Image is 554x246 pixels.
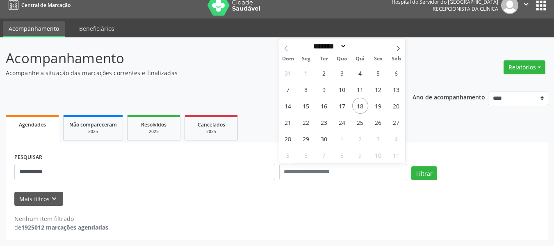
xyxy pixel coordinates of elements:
span: Outubro 10, 2025 [370,147,386,163]
span: Setembro 12, 2025 [370,81,386,97]
span: Outubro 3, 2025 [370,131,386,147]
span: Outubro 4, 2025 [388,131,404,147]
span: Setembro 27, 2025 [388,114,404,130]
button: Relatórios [504,60,545,74]
span: Outubro 1, 2025 [334,131,350,147]
span: Setembro 3, 2025 [334,65,350,81]
a: Beneficiários [73,21,120,36]
span: Setembro 26, 2025 [370,114,386,130]
span: Setembro 17, 2025 [334,98,350,114]
span: Sáb [387,56,405,62]
span: Setembro 28, 2025 [280,131,296,147]
span: Agosto 31, 2025 [280,65,296,81]
span: Setembro 18, 2025 [352,98,368,114]
div: 2025 [69,129,117,135]
span: Setembro 25, 2025 [352,114,368,130]
span: Setembro 2, 2025 [316,65,332,81]
span: Qui [351,56,369,62]
span: Setembro 8, 2025 [298,81,314,97]
span: Setembro 22, 2025 [298,114,314,130]
div: 2025 [191,129,232,135]
p: Acompanhe a situação das marcações correntes e finalizadas [6,69,385,77]
span: Não compareceram [69,121,117,128]
select: Month [311,42,347,51]
span: Setembro 7, 2025 [280,81,296,97]
span: Recepcionista da clínica [433,5,498,12]
span: Setembro 16, 2025 [316,98,332,114]
span: Sex [369,56,387,62]
input: Year [347,42,374,51]
span: Setembro 20, 2025 [388,98,404,114]
span: Outubro 11, 2025 [388,147,404,163]
i: keyboard_arrow_down [50,194,59,203]
a: Acompanhamento [3,21,65,37]
button: Filtrar [411,166,437,180]
span: Setembro 14, 2025 [280,98,296,114]
span: Setembro 29, 2025 [298,131,314,147]
p: Ano de acompanhamento [413,92,485,102]
span: Agendados [19,121,46,128]
label: PESQUISAR [14,151,42,164]
p: Acompanhamento [6,48,385,69]
span: Resolvidos [141,121,166,128]
span: Outubro 9, 2025 [352,147,368,163]
span: Setembro 13, 2025 [388,81,404,97]
strong: 1925012 marcações agendadas [21,223,108,231]
span: Seg [297,56,315,62]
span: Cancelados [198,121,225,128]
span: Setembro 4, 2025 [352,65,368,81]
span: Setembro 5, 2025 [370,65,386,81]
span: Outubro 6, 2025 [298,147,314,163]
span: Setembro 10, 2025 [334,81,350,97]
button: Mais filtroskeyboard_arrow_down [14,192,63,206]
span: Qua [333,56,351,62]
span: Outubro 7, 2025 [316,147,332,163]
span: Setembro 19, 2025 [370,98,386,114]
div: 2025 [133,129,174,135]
span: Setembro 30, 2025 [316,131,332,147]
div: de [14,223,108,232]
span: Setembro 21, 2025 [280,114,296,130]
span: Setembro 24, 2025 [334,114,350,130]
span: Setembro 23, 2025 [316,114,332,130]
span: Setembro 15, 2025 [298,98,314,114]
span: Outubro 5, 2025 [280,147,296,163]
span: Central de Marcação [21,2,71,9]
span: Dom [279,56,297,62]
span: Setembro 9, 2025 [316,81,332,97]
span: Outubro 2, 2025 [352,131,368,147]
span: Setembro 1, 2025 [298,65,314,81]
span: Setembro 11, 2025 [352,81,368,97]
div: Nenhum item filtrado [14,214,108,223]
span: Ter [315,56,333,62]
span: Outubro 8, 2025 [334,147,350,163]
span: Setembro 6, 2025 [388,65,404,81]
